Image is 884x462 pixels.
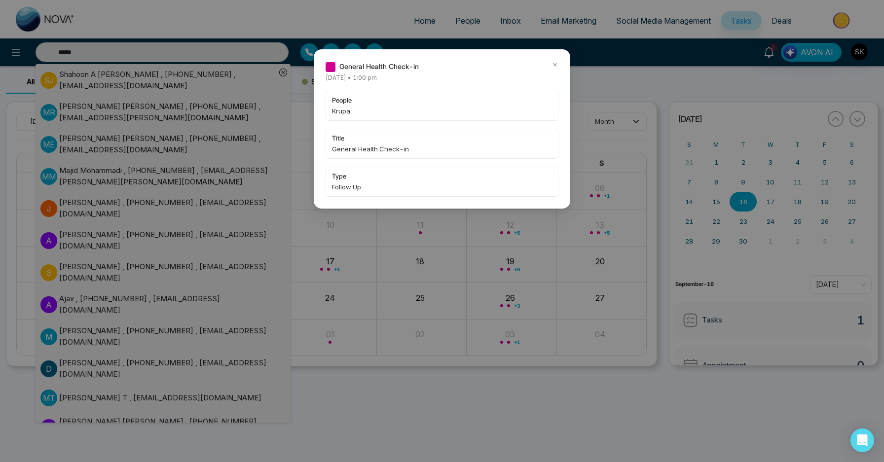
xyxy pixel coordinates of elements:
[850,428,874,452] div: Open Intercom Messenger
[332,182,552,192] span: Follow Up
[332,106,552,116] span: Krupa
[332,133,552,143] span: title
[332,171,552,181] span: type
[339,61,419,72] span: General Health Check-in
[332,95,552,105] span: people
[326,74,377,81] span: [DATE] • 1:00 pm
[332,144,552,154] span: General Health Check-in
